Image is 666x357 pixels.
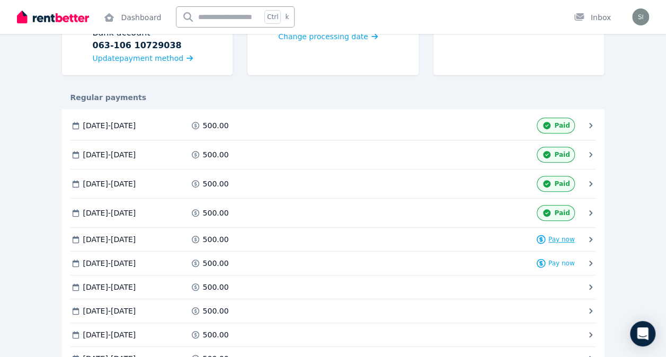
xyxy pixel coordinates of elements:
[630,321,655,346] div: Open Intercom Messenger
[203,234,229,245] span: 500.00
[93,39,182,52] b: 063-106 10729038
[83,208,136,218] span: [DATE] - [DATE]
[203,282,229,292] span: 500.00
[203,306,229,316] span: 500.00
[554,209,570,217] span: Paid
[548,259,575,267] span: Pay now
[83,282,136,292] span: [DATE] - [DATE]
[203,178,229,189] span: 500.00
[83,329,136,340] span: [DATE] - [DATE]
[203,120,229,131] span: 500.00
[632,8,649,25] img: Sheikh Iftekhar Uddin Ahmed
[93,26,223,52] div: Bank account
[93,54,184,63] span: Update payment method
[554,150,570,159] span: Paid
[278,31,368,42] span: Change processing date
[554,121,570,130] span: Paid
[264,10,281,24] span: Ctrl
[83,178,136,189] span: [DATE] - [DATE]
[62,92,605,103] div: Regular payments
[83,258,136,269] span: [DATE] - [DATE]
[83,234,136,245] span: [DATE] - [DATE]
[83,306,136,316] span: [DATE] - [DATE]
[203,208,229,218] span: 500.00
[278,31,378,42] a: Change processing date
[574,12,611,23] div: Inbox
[203,258,229,269] span: 500.00
[203,149,229,160] span: 500.00
[285,13,289,21] span: k
[203,329,229,340] span: 500.00
[83,120,136,131] span: [DATE] - [DATE]
[548,235,575,244] span: Pay now
[17,9,89,25] img: RentBetter
[83,149,136,160] span: [DATE] - [DATE]
[554,180,570,188] span: Paid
